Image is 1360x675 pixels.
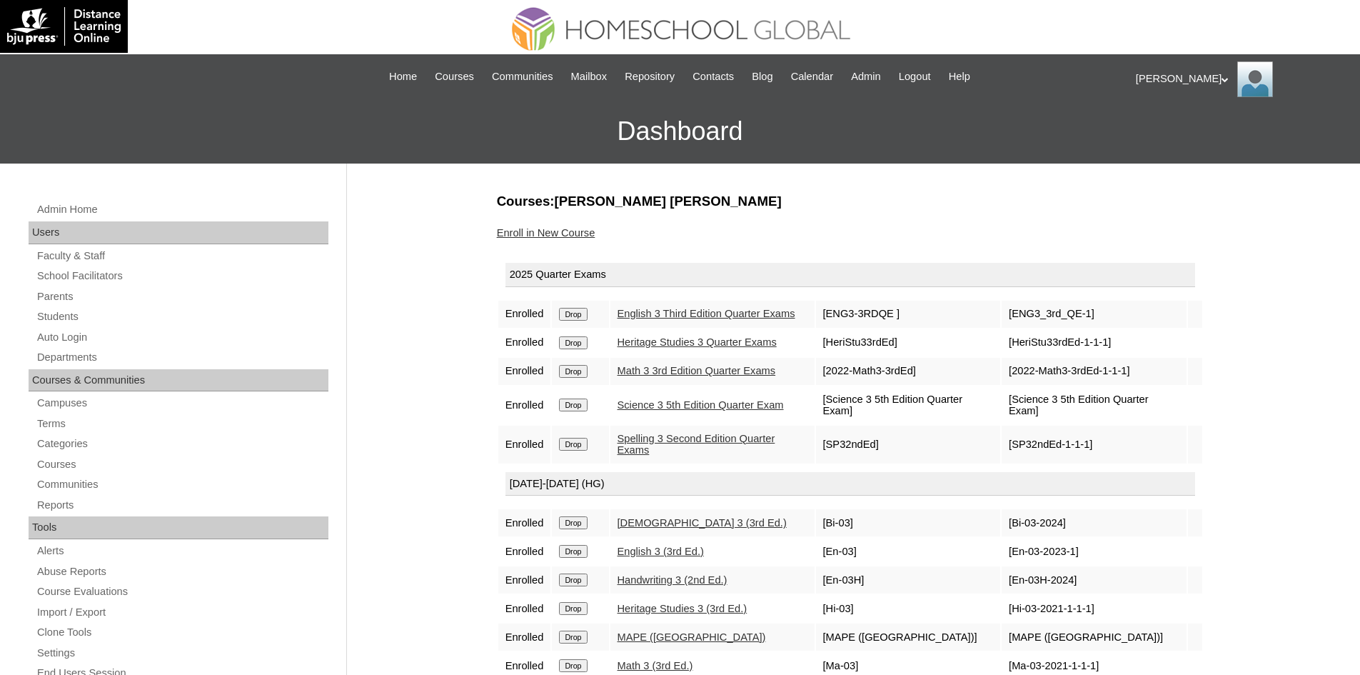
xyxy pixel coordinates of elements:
input: Drop [559,308,587,321]
td: [Bi-03] [816,509,1001,536]
td: [Science 3 5th Edition Quarter Exam] [1002,386,1187,424]
a: Mailbox [564,69,615,85]
td: Enrolled [498,566,551,594]
a: Heritage Studies 3 (3rd Ed.) [618,603,747,614]
h3: Dashboard [7,99,1353,164]
td: [Hi-03-2021-1-1-1] [1002,595,1187,622]
a: Departments [36,349,328,366]
td: Enrolled [498,386,551,424]
a: Heritage Studies 3 Quarter Exams [618,336,777,348]
td: [MAPE ([GEOGRAPHIC_DATA])] [1002,624,1187,651]
td: [2022-Math3-3rdEd-1-1-1] [1002,358,1187,385]
input: Drop [559,631,587,644]
span: Contacts [692,69,734,85]
div: Users [29,221,328,244]
input: Drop [559,545,587,558]
input: Drop [559,438,587,451]
td: Enrolled [498,538,551,565]
div: Courses & Communities [29,369,328,392]
a: Handwriting 3 (2nd Ed.) [618,574,727,586]
a: Import / Export [36,604,328,621]
a: Calendar [784,69,840,85]
div: [PERSON_NAME] [1136,61,1346,97]
a: Communities [485,69,560,85]
a: Contacts [685,69,741,85]
td: Enrolled [498,329,551,356]
a: Categories [36,435,328,453]
td: [ENG3_3rd_QE-1] [1002,301,1187,328]
span: Calendar [791,69,833,85]
td: [ENG3-3RDQE ] [816,301,1001,328]
span: Help [949,69,970,85]
a: Clone Tools [36,624,328,641]
td: [En-03] [816,538,1001,565]
td: [En-03H-2024] [1002,566,1187,594]
div: [DATE]-[DATE] (HG) [505,472,1195,496]
td: [SP32ndEd-1-1-1] [1002,426,1187,464]
td: [SP32ndEd] [816,426,1001,464]
a: Repository [618,69,682,85]
a: Math 3 3rd Edition Quarter Exams [618,365,776,376]
td: Enrolled [498,301,551,328]
td: [HeriStu33rdEd-1-1-1] [1002,329,1187,356]
a: Terms [36,415,328,433]
a: Students [36,308,328,326]
td: Enrolled [498,358,551,385]
span: Blog [752,69,772,85]
td: Enrolled [498,509,551,536]
div: Tools [29,516,328,539]
input: Drop [559,516,587,529]
a: Enroll in New Course [497,227,595,239]
a: [DEMOGRAPHIC_DATA] 3 (3rd Ed.) [618,517,787,529]
td: [En-03-2023-1] [1002,538,1187,565]
a: Admin [844,69,888,85]
span: Repository [625,69,675,85]
div: 2025 Quarter Exams [505,263,1195,287]
a: Parents [36,288,328,306]
a: Reports [36,496,328,514]
span: Logout [899,69,931,85]
td: [Hi-03] [816,595,1001,622]
span: Courses [435,69,474,85]
td: [Science 3 5th Edition Quarter Exam] [816,386,1001,424]
img: Ariane Ebuen [1237,61,1273,97]
h3: Courses:[PERSON_NAME] [PERSON_NAME] [497,192,1204,211]
td: Enrolled [498,595,551,622]
a: English 3 (3rd Ed.) [618,546,704,557]
a: Abuse Reports [36,563,328,581]
a: Courses [36,456,328,474]
a: Communities [36,476,328,494]
a: Course Evaluations [36,583,328,601]
td: [HeriStu33rdEd] [816,329,1001,356]
td: [En-03H] [816,566,1001,594]
input: Drop [559,602,587,615]
td: Enrolled [498,426,551,464]
td: [Bi-03-2024] [1002,509,1187,536]
a: MAPE ([GEOGRAPHIC_DATA]) [618,631,766,643]
a: Campuses [36,394,328,412]
a: Math 3 (3rd Ed.) [618,660,693,671]
a: Science 3 5th Edition Quarter Exam [618,399,784,411]
a: Home [382,69,424,85]
span: Home [389,69,417,85]
input: Drop [559,659,587,672]
a: School Facilitators [36,267,328,285]
span: Mailbox [571,69,608,85]
a: Spelling 3 Second Edition Quarter Exams [618,433,775,456]
a: Admin Home [36,201,328,219]
a: Faculty & Staff [36,247,328,265]
a: Alerts [36,542,328,560]
td: [2022-Math3-3rdEd] [816,358,1001,385]
a: Logout [892,69,938,85]
img: logo-white.png [7,7,121,46]
input: Drop [559,399,587,411]
a: Auto Login [36,329,328,346]
span: Communities [492,69,553,85]
td: [MAPE ([GEOGRAPHIC_DATA])] [816,624,1001,651]
a: English 3 Third Edition Quarter Exams [618,308,795,319]
input: Drop [559,574,587,586]
input: Drop [559,365,587,378]
a: Courses [428,69,481,85]
td: Enrolled [498,624,551,651]
a: Help [942,69,977,85]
